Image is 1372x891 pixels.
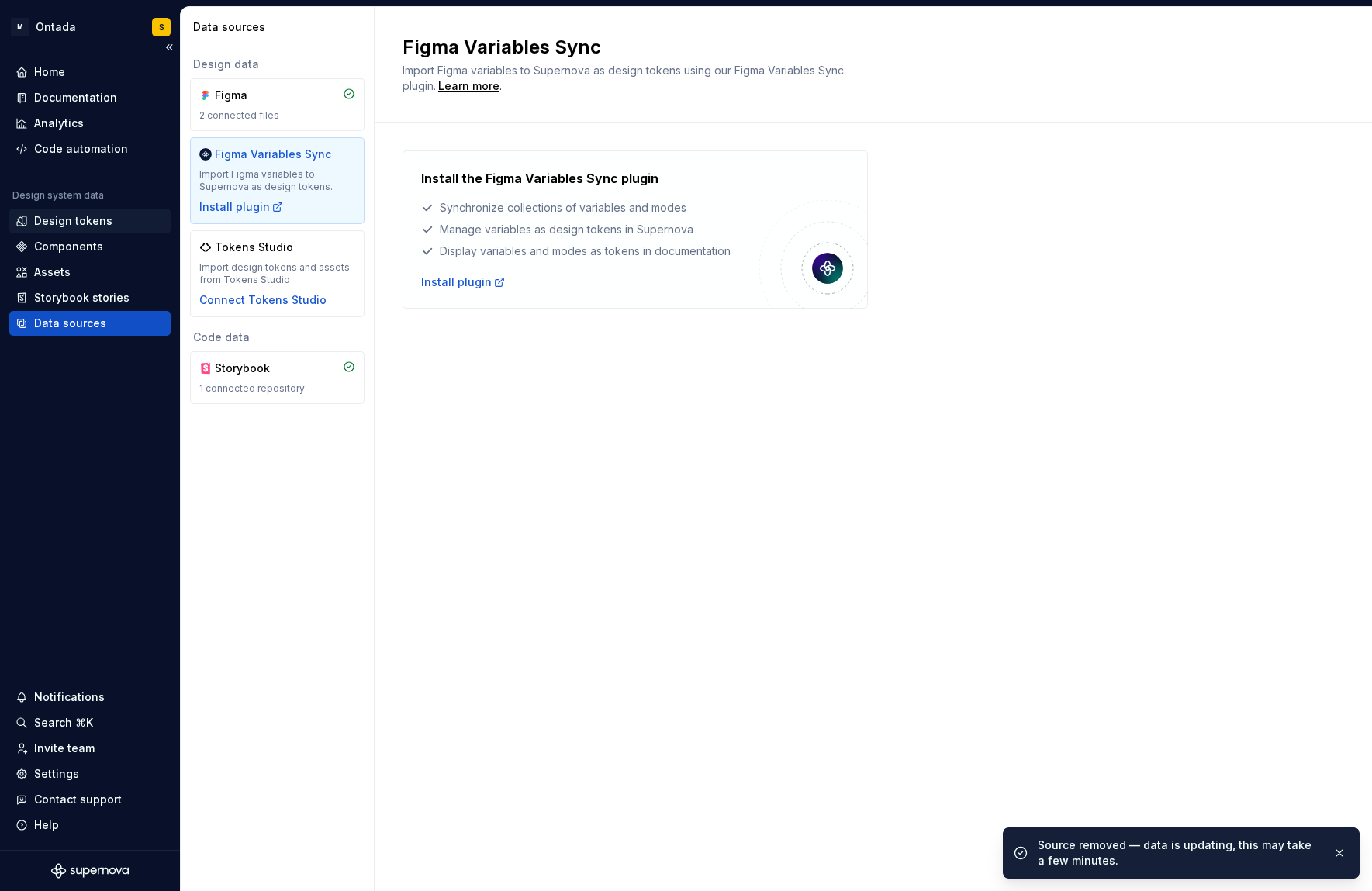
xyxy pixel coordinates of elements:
div: Assets [34,264,71,280]
a: Data sources [9,311,171,336]
div: Figma [215,88,289,103]
div: S [159,21,164,33]
div: Import Figma variables to Supernova as design tokens. [199,168,355,193]
button: Contact support [9,787,171,812]
button: Search ⌘K [9,710,171,735]
a: Install plugin [421,275,506,290]
div: Tokens Studio [215,240,293,255]
div: Home [34,64,65,80]
a: Storybook stories [9,285,171,310]
div: Code data [190,330,365,345]
div: Data sources [193,19,368,35]
div: Invite team [34,741,95,756]
div: Display variables and modes as tokens in documentation [421,243,759,259]
a: Components [9,234,171,259]
div: 2 connected files [199,109,355,122]
div: Ontada [36,19,76,35]
button: MOntadaS [3,10,177,43]
a: Design tokens [9,209,171,233]
div: Data sources [34,316,106,331]
div: Manage variables as design tokens in Supernova [421,222,759,237]
div: 1 connected repository [199,382,355,395]
a: Storybook1 connected repository [190,351,365,404]
div: Settings [34,766,79,782]
a: Figma2 connected files [190,78,365,131]
div: Notifications [34,689,105,705]
span: . [436,81,502,92]
a: Learn more [438,78,499,94]
div: Storybook stories [34,290,130,306]
span: Import Figma variables to Supernova as design tokens using our Figma Variables Sync plugin. [403,64,847,92]
h2: Figma Variables Sync [403,35,1325,60]
svg: Supernova Logo [51,863,129,879]
div: Source removed — data is updating, this may take a few minutes. [1038,837,1320,869]
div: Storybook [215,361,289,376]
a: Home [9,60,171,85]
div: Search ⌘K [34,715,93,730]
div: Design tokens [34,213,112,229]
h4: Install the Figma Variables Sync plugin [421,169,658,188]
div: Help [34,817,59,833]
div: Synchronize collections of variables and modes [421,200,759,216]
a: Documentation [9,85,171,110]
div: Contact support [34,792,122,807]
button: Notifications [9,685,171,710]
div: Design data [190,57,365,72]
div: Design system data [12,189,104,202]
a: Analytics [9,111,171,136]
a: Tokens StudioImport design tokens and assets from Tokens StudioConnect Tokens Studio [190,230,365,317]
button: Connect Tokens Studio [199,292,327,308]
button: Help [9,813,171,837]
button: Collapse sidebar [158,36,180,58]
button: Install plugin [199,199,284,215]
a: Figma Variables SyncImport Figma variables to Supernova as design tokens.Install plugin [190,137,365,224]
div: Figma Variables Sync [215,147,331,162]
a: Invite team [9,736,171,761]
div: Analytics [34,116,84,131]
a: Assets [9,260,171,285]
div: Code automation [34,141,128,157]
div: Import design tokens and assets from Tokens Studio [199,261,355,286]
div: M [11,18,29,36]
a: Code automation [9,136,171,161]
div: Documentation [34,90,117,105]
div: Components [34,239,103,254]
a: Settings [9,761,171,786]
